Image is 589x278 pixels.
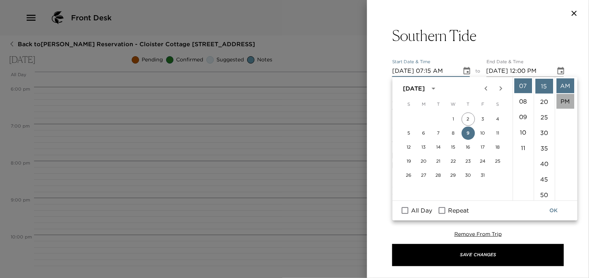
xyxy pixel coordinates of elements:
button: Southern Tide [392,27,564,44]
ul: Select minutes [534,77,555,200]
button: 25 [491,155,504,168]
button: Choose date, selected date is Oct 9, 2025 [460,64,474,78]
span: Monday [417,97,430,112]
span: Friday [476,97,489,112]
button: 23 [461,155,475,168]
button: 4 [491,112,504,126]
button: 17 [476,140,489,154]
button: Save Changes [392,244,564,266]
li: 11 hours [514,140,532,155]
span: Remove From Trip [454,231,502,237]
li: 7 hours [514,78,532,93]
button: 26 [402,169,415,182]
li: 10 minutes [535,63,553,78]
button: Remove From Trip [454,231,502,238]
button: 10 [476,126,489,140]
button: 28 [432,169,445,182]
button: 21 [432,155,445,168]
span: Repeat [448,206,469,215]
li: 6 hours [514,63,532,78]
button: 19 [402,155,415,168]
button: 29 [447,169,460,182]
button: Choose date, selected date is Oct 9, 2025 [553,64,568,78]
li: 25 minutes [535,110,553,125]
span: Sunday [402,97,415,112]
button: Next month [493,81,508,96]
li: 30 minutes [535,125,553,140]
li: AM [556,78,574,93]
li: 10 hours [514,125,532,140]
button: 18 [491,140,504,154]
ul: Select meridiem [555,77,576,200]
input: MM/DD/YYYY hh:mm aa [487,65,551,77]
span: to [476,68,481,77]
li: 9 hours [514,109,532,124]
li: 8 hours [514,94,532,109]
input: MM/DD/YYYY hh:mm aa [392,65,457,77]
button: 5 [402,126,415,140]
li: 20 minutes [535,94,553,109]
button: 7 [432,126,445,140]
li: 50 minutes [535,187,553,202]
ul: Select hours [513,77,534,200]
button: 15 [447,140,460,154]
label: End Date & Time [487,59,524,65]
span: Saturday [491,97,504,112]
li: PM [556,94,574,109]
h3: Southern Tide [392,27,477,44]
button: 1 [447,112,460,126]
li: 15 minutes [535,79,553,94]
button: 11 [491,126,504,140]
li: 45 minutes [535,172,553,187]
button: 14 [432,140,445,154]
button: 20 [417,155,430,168]
span: All Day [411,206,433,215]
div: [DATE] [403,84,425,93]
span: Tuesday [432,97,445,112]
button: 31 [476,169,489,182]
button: 30 [461,169,475,182]
button: 16 [461,140,475,154]
li: 40 minutes [535,156,553,171]
button: 6 [417,126,430,140]
button: 13 [417,140,430,154]
button: 2 [461,112,475,126]
label: Start Date & Time [392,59,431,65]
button: 3 [476,112,489,126]
button: Previous month [478,81,493,96]
button: 8 [447,126,460,140]
span: Thursday [461,97,475,112]
span: Wednesday [447,97,460,112]
button: 9 [461,126,475,140]
button: 27 [417,169,430,182]
button: 24 [476,155,489,168]
button: 22 [447,155,460,168]
li: 35 minutes [535,141,553,156]
button: OK [542,204,566,217]
button: calendar view is open, switch to year view [427,82,440,95]
button: 12 [402,140,415,154]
